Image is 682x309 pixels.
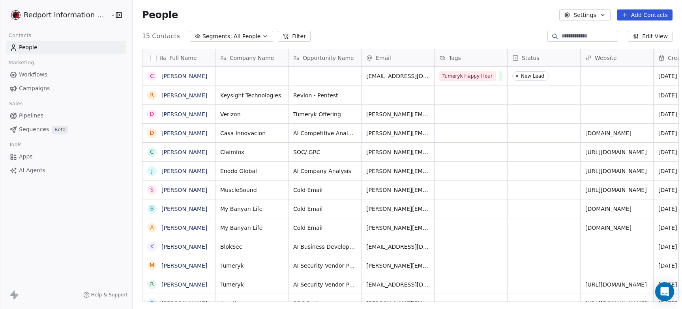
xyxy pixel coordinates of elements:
[161,262,207,269] a: [PERSON_NAME]
[293,129,356,137] span: AI Competitive Analysis
[220,167,283,175] span: Enodo Global
[289,49,361,66] div: Opportunity Name
[161,92,207,99] a: [PERSON_NAME]
[6,150,126,163] a: Apps
[293,281,356,289] span: AI Security Vendor Partner
[366,205,429,213] span: [PERSON_NAME][EMAIL_ADDRESS][DOMAIN_NAME]
[161,73,207,79] a: [PERSON_NAME]
[151,167,153,175] div: J
[150,299,154,307] div: S
[150,223,154,232] div: A
[161,111,207,117] a: [PERSON_NAME]
[19,43,37,52] span: People
[202,32,232,41] span: Segments:
[150,91,154,99] div: R
[6,82,126,95] a: Campaigns
[220,148,283,156] span: Claimfox
[161,281,207,288] a: [PERSON_NAME]
[585,206,631,212] a: [DOMAIN_NAME]
[366,148,429,156] span: [PERSON_NAME][EMAIL_ADDRESS][PERSON_NAME][DOMAIN_NAME]
[220,129,283,137] span: Casa Innovacion
[366,129,429,137] span: [PERSON_NAME][EMAIL_ADDRESS][DOMAIN_NAME]
[220,205,283,213] span: My Banyan Life
[161,225,207,231] a: [PERSON_NAME]
[6,98,26,110] span: Sales
[52,126,68,134] span: Beta
[142,49,215,66] div: Full Name
[585,130,631,136] a: [DOMAIN_NAME]
[19,166,45,175] span: AI Agents
[366,72,429,80] span: [EMAIL_ADDRESS][DOMAIN_NAME]
[585,187,647,193] a: [URL][DOMAIN_NAME]
[11,10,21,20] img: Redport_hacker_head.png
[161,149,207,155] a: [PERSON_NAME]
[366,167,429,175] span: [PERSON_NAME][EMAIL_ADDRESS][DOMAIN_NAME]
[293,91,356,99] span: Revlon - Pentest
[150,280,154,289] div: R
[19,84,50,93] span: Campaigns
[362,49,434,66] div: Email
[220,224,283,232] span: My Banyan Life
[293,300,356,307] span: SOC Partner
[508,49,580,66] div: Status
[585,281,647,288] a: [URL][DOMAIN_NAME]
[150,242,154,251] div: K
[230,54,274,62] span: Company Name
[585,225,631,231] a: [DOMAIN_NAME]
[617,9,673,20] button: Add Contacts
[24,10,109,20] span: Redport Information Assurance
[376,54,391,62] span: Email
[91,292,127,298] span: Help & Support
[6,109,126,122] a: Pipelines
[449,54,461,62] span: Tags
[5,30,35,41] span: Contacts
[169,54,197,62] span: Full Name
[366,186,429,194] span: [PERSON_NAME][EMAIL_ADDRESS][PERSON_NAME][DOMAIN_NAME]
[220,281,283,289] span: Tumeryk
[293,186,356,194] span: Cold Email
[215,49,288,66] div: Company Name
[19,112,43,120] span: Pipelines
[366,262,429,270] span: [PERSON_NAME][EMAIL_ADDRESS][DOMAIN_NAME]
[6,123,126,136] a: SequencesBeta
[150,186,154,194] div: S
[220,186,283,194] span: MuscleSound
[161,206,207,212] a: [PERSON_NAME]
[19,71,47,79] span: Workflows
[83,292,127,298] a: Help & Support
[6,164,126,177] a: AI Agents
[161,244,207,250] a: [PERSON_NAME]
[522,54,540,62] span: Status
[585,149,647,155] a: [URL][DOMAIN_NAME]
[6,68,126,81] a: Workflows
[628,31,673,42] button: Edit View
[161,130,207,136] a: [PERSON_NAME]
[19,125,49,134] span: Sequences
[366,300,429,307] span: [PERSON_NAME][EMAIL_ADDRESS][PERSON_NAME][DOMAIN_NAME]
[521,73,544,79] div: New Lead
[293,205,356,213] span: Cold Email
[293,243,356,251] span: AI Business Development
[150,72,154,80] div: C
[595,54,617,62] span: Website
[220,91,283,99] span: Keysight Technologies
[161,168,207,174] a: [PERSON_NAME]
[142,9,178,21] span: People
[9,8,105,22] button: Redport Information Assurance
[585,300,647,307] a: [URL][DOMAIN_NAME]
[150,205,154,213] div: B
[278,31,311,42] button: Filter
[293,148,356,156] span: SOC/ GRC
[220,110,283,118] span: Verizon
[150,261,154,270] div: M
[161,187,207,193] a: [PERSON_NAME]
[439,71,496,81] span: Tumeryk Happy Hour
[499,71,530,81] span: Cold Email
[142,67,215,302] div: grid
[6,139,25,151] span: Tools
[303,54,354,62] span: Opportunity Name
[559,9,610,20] button: Settings
[366,224,429,232] span: [PERSON_NAME][EMAIL_ADDRESS][DOMAIN_NAME]
[161,300,207,307] a: [PERSON_NAME]
[293,110,356,118] span: Tumeryk Offering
